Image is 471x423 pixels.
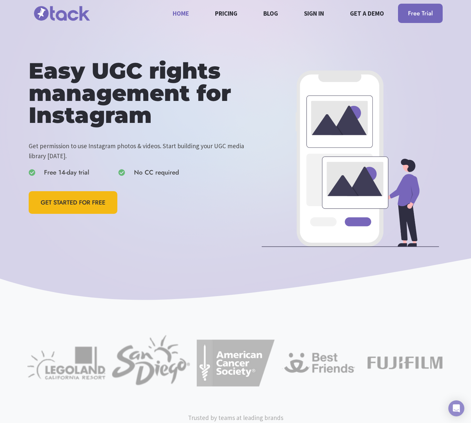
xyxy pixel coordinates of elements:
li: 2 of 6 [112,324,190,402]
a: Free Trial [398,4,443,23]
a: Get a demo [346,4,388,22]
div: Photo Gallery Carousel [27,324,444,402]
li: 3 of 6 [197,324,275,402]
img: San Diego Tourism Authority [112,324,190,402]
div: Open Intercom Messenger [448,400,464,416]
img: Legoland California Resort [27,324,105,402]
img: Best Friends Animal Society [281,324,359,402]
img: tack [29,2,95,25]
p: Get permission to use Instagram photos & videos. Start building your UGC media library [DATE]. [29,141,258,161]
a: Blog [260,4,282,22]
p: Trusted by teams at leading brands [27,413,444,423]
img: Fujifilm [366,324,444,402]
li: 4 of 6 [281,324,359,402]
h1: Easy UGC rights management for Instagram [29,60,258,127]
span: No CC required [134,168,179,178]
a: Pricing [211,4,241,22]
span: GET STARTED FOR FREE [41,198,105,208]
a: Home [169,4,193,22]
li: 5 of 6 [366,324,444,402]
a: Sign in [300,4,328,22]
img: Illustration of person looking at an Instagram-style photo feed on a mobile phone [262,70,439,247]
a: GET STARTED FOR FREE [29,191,117,214]
span: Free 14-day trial​ [44,168,89,178]
img: American Cancer Society [197,324,275,402]
nav: Primary [169,4,388,22]
li: 1 of 6 [27,324,105,402]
